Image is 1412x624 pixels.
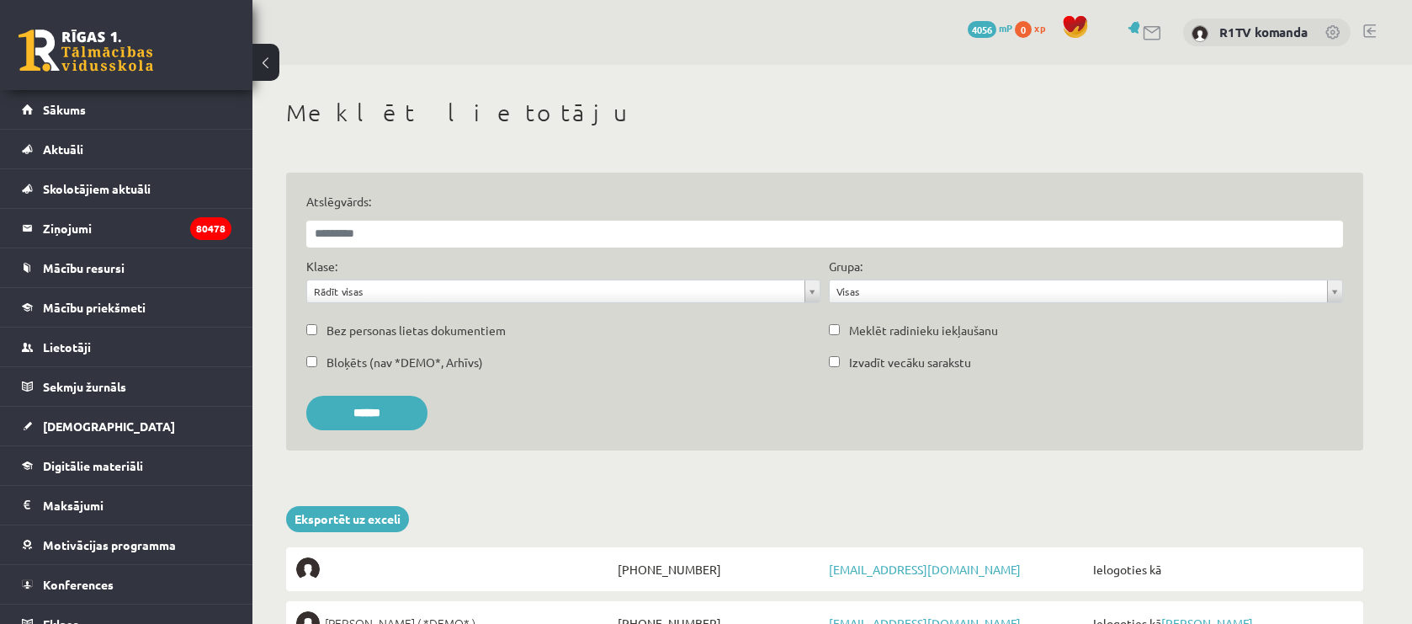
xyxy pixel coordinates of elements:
[286,506,409,532] a: Eksportēt uz exceli
[326,322,506,339] label: Bez personas lietas dokumentiem
[849,354,971,371] label: Izvadīt vecāku sarakstu
[306,258,337,275] label: Klase:
[190,217,231,240] i: 80478
[1089,557,1353,581] span: Ielogoties kā
[43,486,231,525] legend: Maksājumi
[829,258,863,275] label: Grupa:
[849,322,998,339] label: Meklēt radinieku iekļaušanu
[1192,25,1208,42] img: R1TV komanda
[22,367,231,406] a: Sekmju žurnāls
[314,280,798,302] span: Rādīt visas
[836,280,1320,302] span: Visas
[22,486,231,525] a: Maksājumi
[968,21,996,38] span: 4056
[43,102,86,117] span: Sākums
[306,193,1343,211] label: Atslēgvārds:
[22,407,231,445] a: [DEMOGRAPHIC_DATA]
[307,280,820,302] a: Rādīt visas
[43,537,176,552] span: Motivācijas programma
[43,141,83,157] span: Aktuāli
[43,458,143,473] span: Digitālie materiāli
[968,21,1012,35] a: 4056 mP
[19,29,153,72] a: Rīgas 1. Tālmācības vidusskola
[43,339,91,355] span: Lietotāji
[22,446,231,485] a: Digitālie materiāli
[326,354,483,371] label: Bloķēts (nav *DEMO*, Arhīvs)
[829,562,1021,577] a: [EMAIL_ADDRESS][DOMAIN_NAME]
[22,169,231,208] a: Skolotājiem aktuāli
[22,328,231,366] a: Lietotāji
[43,209,231,248] legend: Ziņojumi
[22,565,231,604] a: Konferences
[1015,21,1054,35] a: 0 xp
[1034,21,1045,35] span: xp
[22,90,231,129] a: Sākums
[830,280,1342,302] a: Visas
[22,525,231,564] a: Motivācijas programma
[1015,21,1032,38] span: 0
[286,99,1363,127] h1: Meklēt lietotāju
[43,419,175,434] span: [DEMOGRAPHIC_DATA]
[999,21,1012,35] span: mP
[22,248,231,287] a: Mācību resursi
[22,209,231,248] a: Ziņojumi80478
[22,288,231,327] a: Mācību priekšmeti
[613,557,825,581] span: [PHONE_NUMBER]
[43,577,114,592] span: Konferences
[43,260,125,275] span: Mācību resursi
[43,300,146,315] span: Mācību priekšmeti
[43,181,151,196] span: Skolotājiem aktuāli
[43,379,126,394] span: Sekmju žurnāls
[1219,24,1308,40] a: R1TV komanda
[22,130,231,168] a: Aktuāli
